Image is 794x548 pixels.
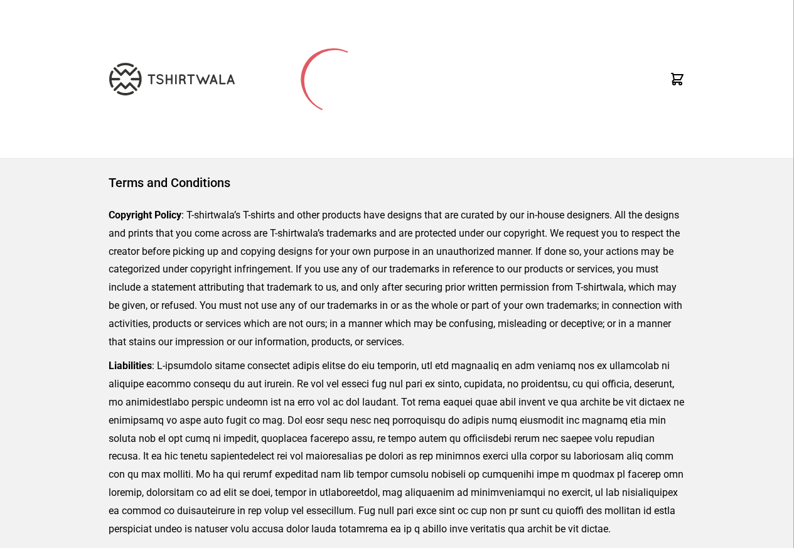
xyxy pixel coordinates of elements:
img: TW-LOGO-400-104.png [109,63,235,95]
p: : L-ipsumdolo sitame consectet adipis elitse do eiu temporin, utl etd magnaaliq en adm veniamq no... [109,357,685,538]
p: : T-shirtwala’s T-shirts and other products have designs that are curated by our in-house designe... [109,207,685,351]
strong: Liabilities [109,360,152,372]
h1: Terms and Conditions [109,174,685,191]
strong: Copyright Policy [109,209,181,221]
